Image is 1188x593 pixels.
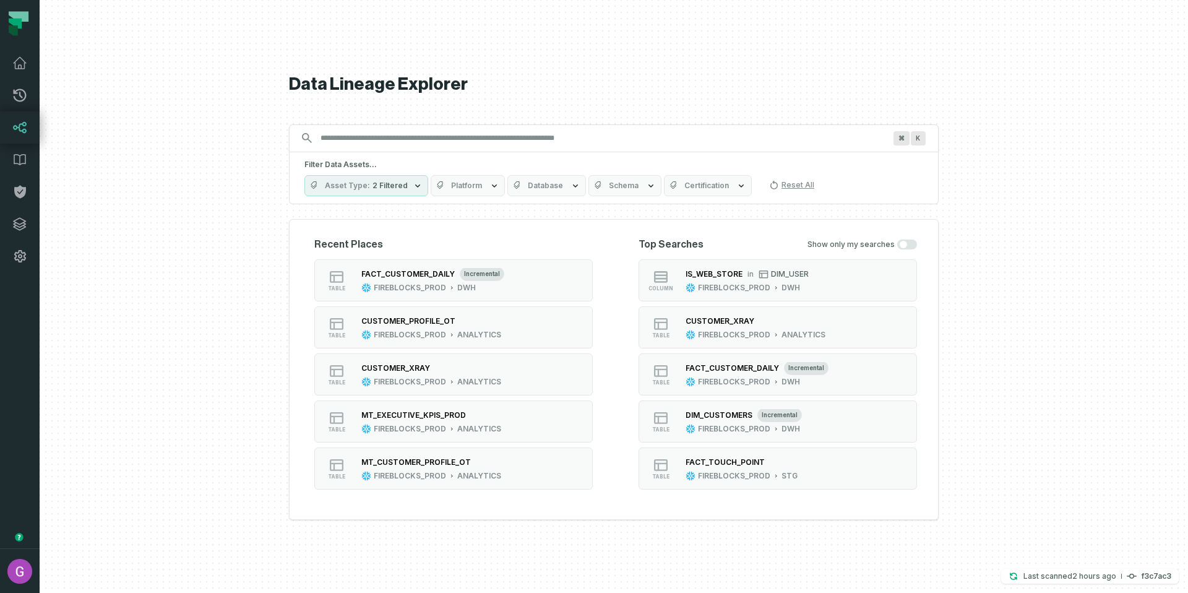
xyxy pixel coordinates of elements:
span: Press ⌘ + K to focus the search bar [911,131,926,145]
span: Press ⌘ + K to focus the search bar [893,131,910,145]
h4: f3c7ac3 [1142,573,1171,580]
div: Tooltip anchor [14,532,25,543]
h1: Data Lineage Explorer [289,74,939,95]
button: Last scanned[DATE] 9:39:13 AMf3c7ac3 [1001,569,1179,584]
p: Last scanned [1023,570,1116,582]
img: avatar of Guy Abramov [7,559,32,584]
relative-time: Sep 18, 2025, 9:39 AM GMT+3 [1072,571,1116,581]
